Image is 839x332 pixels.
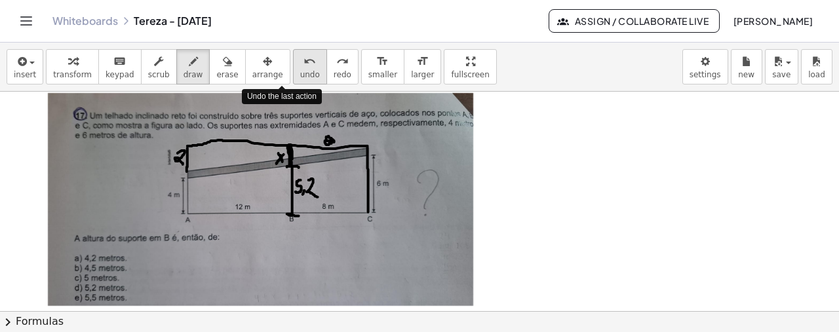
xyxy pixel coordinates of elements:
[53,70,92,79] span: transform
[376,54,389,69] i: format_size
[98,49,142,84] button: keyboardkeypad
[176,49,210,84] button: draw
[733,15,813,27] span: [PERSON_NAME]
[411,70,434,79] span: larger
[113,54,126,69] i: keyboard
[808,70,825,79] span: load
[334,70,351,79] span: redo
[336,54,349,69] i: redo
[300,70,320,79] span: undo
[52,14,118,28] a: Whiteboards
[560,15,709,27] span: Assign / Collaborate Live
[731,49,762,84] button: new
[549,9,720,33] button: Assign / Collaborate Live
[252,70,283,79] span: arrange
[46,49,99,84] button: transform
[14,70,36,79] span: insert
[368,70,397,79] span: smaller
[209,49,245,84] button: erase
[106,70,134,79] span: keypad
[361,49,404,84] button: format_sizesmaller
[451,70,489,79] span: fullscreen
[690,70,721,79] span: settings
[7,49,43,84] button: insert
[303,54,316,69] i: undo
[404,49,441,84] button: format_sizelarger
[801,49,832,84] button: load
[765,49,798,84] button: save
[216,70,238,79] span: erase
[16,10,37,31] button: Toggle navigation
[326,49,359,84] button: redoredo
[416,54,429,69] i: format_size
[444,49,496,84] button: fullscreen
[242,89,322,104] div: Undo the last action
[722,9,823,33] button: [PERSON_NAME]
[738,70,754,79] span: new
[141,49,177,84] button: scrub
[772,70,790,79] span: save
[184,70,203,79] span: draw
[148,70,170,79] span: scrub
[245,49,290,84] button: arrange
[293,49,327,84] button: undoundo
[682,49,728,84] button: settings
